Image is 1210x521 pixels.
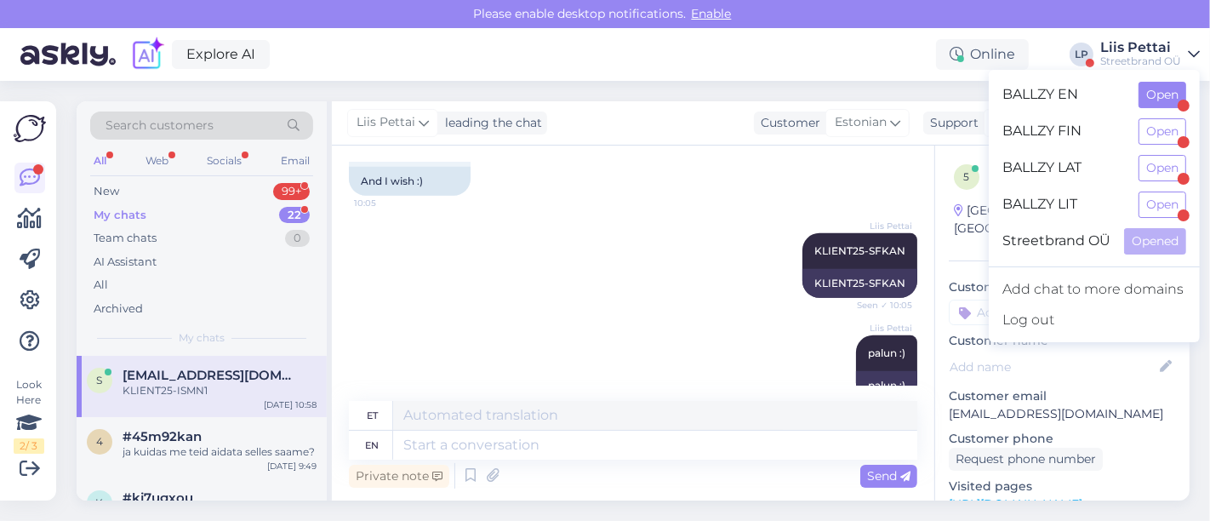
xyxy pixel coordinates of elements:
[949,253,1176,268] div: Customer information
[90,150,110,172] div: All
[868,346,905,359] span: palun :)
[357,113,415,132] span: Liis Pettai
[349,167,471,196] div: And I wish :)
[949,332,1176,350] p: Customer name
[949,405,1176,423] p: [EMAIL_ADDRESS][DOMAIN_NAME]
[848,299,912,312] span: Seen ✓ 10:05
[923,114,979,132] div: Support
[94,183,119,200] div: New
[366,431,380,460] div: en
[949,278,1176,296] p: Customer tags
[848,220,912,232] span: Liis Pettai
[802,269,917,298] div: KLIENT25-SFKAN
[172,40,270,69] a: Explore AI
[14,438,44,454] div: 2 / 3
[949,430,1176,448] p: Customer phone
[96,496,104,509] span: k
[950,358,1156,376] input: Add name
[96,435,103,448] span: 4
[1100,41,1181,54] div: Liis Pettai
[354,197,418,209] span: 10:05
[936,39,1029,70] div: Online
[14,115,46,142] img: Askly Logo
[264,398,317,411] div: [DATE] 10:58
[964,170,970,183] span: 5
[1100,54,1181,68] div: Streetbrand OÜ
[94,230,157,247] div: Team chats
[94,277,108,294] div: All
[123,383,317,398] div: KLIENT25-ISMN1
[1002,155,1125,181] span: BALLZY LAT
[1139,155,1186,181] button: Open
[267,460,317,472] div: [DATE] 9:49
[123,368,300,383] span: siretsaar08@gmail.com
[203,150,245,172] div: Socials
[1002,82,1125,108] span: BALLZY EN
[949,496,1082,512] a: [URL][DOMAIN_NAME]
[94,254,157,271] div: AI Assistant
[367,401,378,430] div: et
[848,322,912,335] span: Liis Pettai
[273,183,310,200] div: 99+
[277,150,313,172] div: Email
[1100,41,1200,68] a: Liis PettaiStreetbrand OÜ
[835,113,887,132] span: Estonian
[856,371,917,400] div: palun :)
[106,117,214,135] span: Search customers
[1139,192,1186,218] button: Open
[94,301,143,318] div: Archived
[989,274,1200,305] a: Add chat to more domains
[1139,82,1186,108] button: Open
[949,300,1176,325] input: Add a tag
[954,202,1142,238] div: [GEOGRAPHIC_DATA], [GEOGRAPHIC_DATA]
[949,448,1103,471] div: Request phone number
[129,37,165,72] img: explore-ai
[123,444,317,460] div: ja kuidas me teid aidata selles saame?
[142,150,172,172] div: Web
[1124,228,1186,255] button: Opened
[438,114,542,132] div: leading the chat
[349,465,449,488] div: Private note
[123,429,202,444] span: #45m92kan
[1002,228,1110,255] span: Streetbrand OÜ
[285,230,310,247] div: 0
[814,244,905,257] span: KLIENT25-SFKAN
[279,207,310,224] div: 22
[1002,192,1125,218] span: BALLZY LIT
[754,114,820,132] div: Customer
[867,468,910,484] span: Send
[1139,118,1186,145] button: Open
[97,374,103,386] span: s
[989,305,1200,335] div: Log out
[123,490,193,506] span: #kj7ugxou
[949,387,1176,405] p: Customer email
[179,330,225,346] span: My chats
[687,6,737,21] span: Enable
[14,377,44,454] div: Look Here
[949,478,1176,495] p: Visited pages
[1070,43,1093,66] div: LP
[1002,118,1125,145] span: BALLZY FIN
[94,207,146,224] div: My chats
